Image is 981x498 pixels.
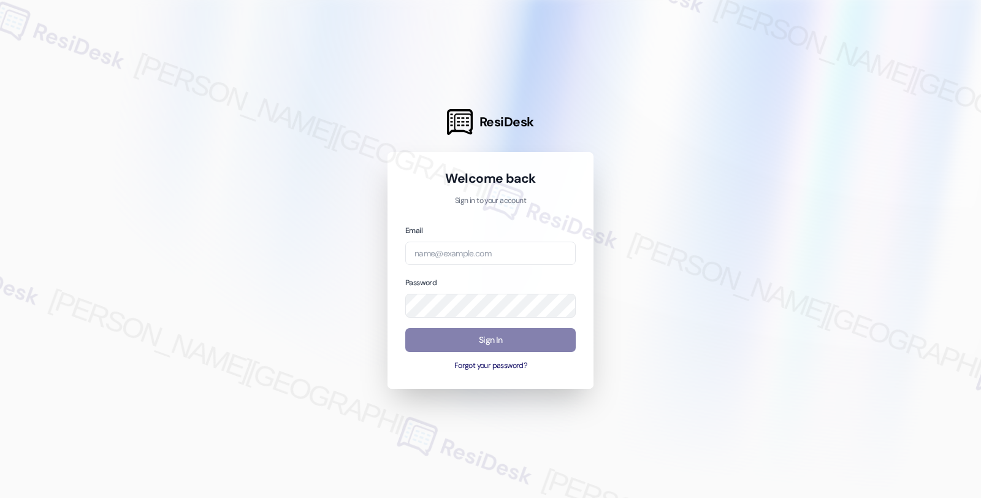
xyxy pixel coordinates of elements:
[405,278,437,288] label: Password
[405,242,576,266] input: name@example.com
[405,361,576,372] button: Forgot your password?
[405,196,576,207] p: Sign in to your account
[479,113,534,131] span: ResiDesk
[405,328,576,352] button: Sign In
[405,226,422,236] label: Email
[405,170,576,187] h1: Welcome back
[447,109,473,135] img: ResiDesk Logo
